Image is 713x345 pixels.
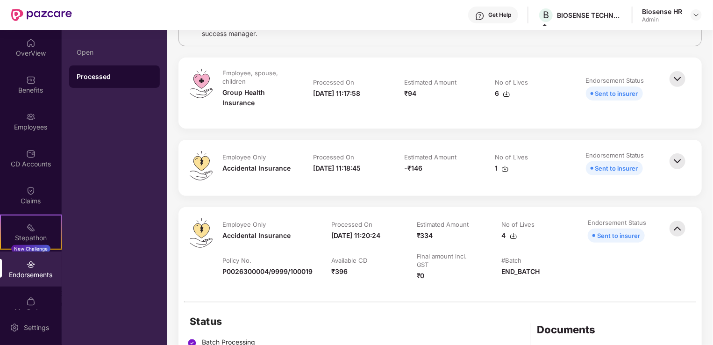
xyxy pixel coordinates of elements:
[222,266,313,277] div: P0026300004/9999/100019
[26,186,36,195] img: svg+xml;base64,PHN2ZyBpZD0iQ2xhaW0iIHhtbG5zPSJodHRwOi8vd3d3LnczLm9yZy8yMDAwL3N2ZyIgd2lkdGg9IjIwIi...
[404,163,422,173] div: -₹146
[77,72,152,81] div: Processed
[502,230,517,241] div: 4
[313,88,360,99] div: [DATE] 11:17:58
[26,223,36,232] img: svg+xml;base64,PHN2ZyB4bWxucz0iaHR0cDovL3d3dy53My5vcmcvMjAwMC9zdmciIHdpZHRoPSIyMSIgaGVpZ2h0PSIyMC...
[222,163,291,173] div: Accidental Insurance
[222,230,291,241] div: Accidental Insurance
[503,90,510,98] img: svg+xml;base64,PHN2ZyBpZD0iRG93bmxvYWQtMzJ4MzIiIHhtbG5zPSJodHRwOi8vd3d3LnczLm9yZy8yMDAwL3N2ZyIgd2...
[313,78,354,86] div: Processed On
[597,230,640,241] div: Sent to insurer
[26,297,36,306] img: svg+xml;base64,PHN2ZyBpZD0iTXlfT3JkZXJzIiBkYXRhLW5hbWU9Ik15IE9yZGVycyIgeG1sbnM9Imh0dHA6Ly93d3cudz...
[502,256,522,265] div: #Batch
[26,112,36,122] img: svg+xml;base64,PHN2ZyBpZD0iRW1wbG95ZWVzIiB4bWxucz0iaHR0cDovL3d3dy53My5vcmcvMjAwMC9zdmciIHdpZHRoPS...
[21,323,52,332] div: Settings
[495,88,510,99] div: 6
[502,220,535,229] div: No of Lives
[222,220,266,229] div: Employee Only
[543,9,549,21] span: B
[404,153,456,161] div: Estimated Amount
[495,163,509,173] div: 1
[495,153,528,161] div: No of Lives
[501,165,509,172] img: svg+xml;base64,PHN2ZyBpZD0iRG93bmxvYWQtMzJ4MzIiIHhtbG5zPSJodHRwOi8vd3d3LnczLm9yZy8yMDAwL3N2ZyIgd2...
[222,69,292,86] div: Employee, spouse, children
[404,88,416,99] div: ₹94
[26,260,36,269] img: svg+xml;base64,PHN2ZyBpZD0iRW5kb3JzZW1lbnRzIiB4bWxucz0iaHR0cDovL3d3dy53My5vcmcvMjAwMC9zdmciIHdpZH...
[190,69,213,98] img: svg+xml;base64,PHN2ZyB4bWxucz0iaHR0cDovL3d3dy53My5vcmcvMjAwMC9zdmciIHdpZHRoPSI0OS4zMiIgaGVpZ2h0PS...
[331,220,372,229] div: Processed On
[417,220,469,229] div: Estimated Amount
[495,78,528,86] div: No of Lives
[1,233,61,243] div: Stepathon
[417,252,481,269] div: Final amount incl. GST
[190,314,278,329] h2: Status
[586,76,644,85] div: Endorsement Status
[331,266,348,277] div: ₹396
[11,245,50,252] div: New Challenge
[667,151,688,172] img: svg+xml;base64,PHN2ZyBpZD0iQmFjay0zMngzMiIgeG1sbnM9Imh0dHA6Ly93d3cudzMub3JnLzIwMDAvc3ZnIiB3aWR0aD...
[502,266,540,277] div: END_BATCH
[77,49,152,56] div: Open
[417,271,425,281] div: ₹0
[642,7,682,16] div: Biosense HR
[667,69,688,89] img: svg+xml;base64,PHN2ZyBpZD0iQmFjay0zMngzMiIgeG1sbnM9Imh0dHA6Ly93d3cudzMub3JnLzIwMDAvc3ZnIiB3aWR0aD...
[331,256,367,265] div: Available CD
[642,16,682,23] div: Admin
[190,151,213,180] img: svg+xml;base64,PHN2ZyB4bWxucz0iaHR0cDovL3d3dy53My5vcmcvMjAwMC9zdmciIHdpZHRoPSI0OS4zMiIgaGVpZ2h0PS...
[26,38,36,48] img: svg+xml;base64,PHN2ZyBpZD0iSG9tZSIgeG1sbnM9Imh0dHA6Ly93d3cudzMub3JnLzIwMDAvc3ZnIiB3aWR0aD0iMjAiIG...
[595,163,638,173] div: Sent to insurer
[475,11,485,21] img: svg+xml;base64,PHN2ZyBpZD0iSGVscC0zMngzMiIgeG1sbnM9Imh0dHA6Ly93d3cudzMub3JnLzIwMDAvc3ZnIiB3aWR0aD...
[595,88,638,99] div: Sent to insurer
[26,75,36,85] img: svg+xml;base64,PHN2ZyBpZD0iQmVuZWZpdHMiIHhtbG5zPSJodHRwOi8vd3d3LnczLm9yZy8yMDAwL3N2ZyIgd2lkdGg9Ij...
[537,323,681,336] div: Documents
[313,163,361,173] div: [DATE] 11:18:45
[510,232,517,240] img: svg+xml;base64,PHN2ZyBpZD0iRG93bmxvYWQtMzJ4MzIiIHhtbG5zPSJodHRwOi8vd3d3LnczLm9yZy8yMDAwL3N2ZyIgd2...
[586,151,644,159] div: Endorsement Status
[222,256,251,265] div: Policy No.
[404,78,456,86] div: Estimated Amount
[222,87,294,108] div: Group Health Insurance
[222,153,266,161] div: Employee Only
[588,218,646,227] div: Endorsement Status
[11,9,72,21] img: New Pazcare Logo
[488,11,511,19] div: Get Help
[692,11,700,19] img: svg+xml;base64,PHN2ZyBpZD0iRHJvcGRvd24tMzJ4MzIiIHhtbG5zPSJodHRwOi8vd3d3LnczLm9yZy8yMDAwL3N2ZyIgd2...
[667,218,688,239] img: svg+xml;base64,PHN2ZyBpZD0iQmFjay0zMngzMiIgeG1sbnM9Imh0dHA6Ly93d3cudzMub3JnLzIwMDAvc3ZnIiB3aWR0aD...
[313,153,354,161] div: Processed On
[190,218,213,248] img: svg+xml;base64,PHN2ZyB4bWxucz0iaHR0cDovL3d3dy53My5vcmcvMjAwMC9zdmciIHdpZHRoPSI0OS4zMiIgaGVpZ2h0PS...
[331,230,380,241] div: [DATE] 11:20:24
[26,149,36,158] img: svg+xml;base64,PHN2ZyBpZD0iQ0RfQWNjb3VudHMiIGRhdGEtbmFtZT0iQ0QgQWNjb3VudHMiIHhtbG5zPSJodHRwOi8vd3...
[557,11,622,20] div: BIOSENSE TECHNOLOGIES PRIVATE LIMITED
[417,230,433,241] div: ₹334
[10,323,19,332] img: svg+xml;base64,PHN2ZyBpZD0iU2V0dGluZy0yMHgyMCIgeG1sbnM9Imh0dHA6Ly93d3cudzMub3JnLzIwMDAvc3ZnIiB3aW...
